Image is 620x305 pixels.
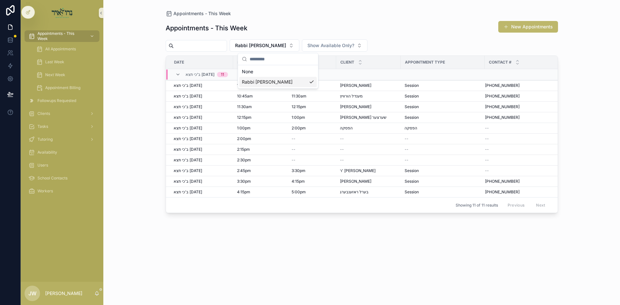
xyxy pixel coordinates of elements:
[485,94,556,99] a: [PHONE_NUMBER]
[340,179,397,184] a: [PERSON_NAME]
[37,98,76,103] span: Followups Requested
[174,168,202,173] span: ב'כי תצא [DATE]
[405,83,481,88] a: Session
[237,126,284,131] a: 1:00pm
[25,185,99,197] a: Workers
[292,189,306,195] span: 5:00pm
[25,108,99,119] a: Clients
[237,158,251,163] span: 2:30pm
[237,136,251,141] span: 2:00pm
[237,179,251,184] span: 3:30pm
[186,72,214,77] span: ב'כי תצא [DATE]
[405,189,481,195] a: Session
[405,147,408,152] span: --
[292,94,332,99] a: 11:30am
[340,115,387,120] span: [PERSON_NAME] שערצער
[485,126,556,131] a: --
[37,188,53,194] span: Workers
[485,189,556,195] a: [PHONE_NUMBER]
[174,104,202,109] span: ב'כי תצא [DATE]
[292,126,332,131] a: 2:00pm
[237,94,284,99] a: 10:45am
[21,26,103,205] div: scrollable content
[485,83,556,88] a: [PHONE_NUMBER]
[37,137,53,142] span: Tutoring
[174,189,202,195] span: ב'כי תצא [DATE]
[237,104,252,109] span: 11:30am
[292,179,305,184] span: 4:15pm
[28,290,36,297] span: JW
[166,10,231,17] a: Appointments - This Week
[292,115,332,120] a: 1:00pm
[37,150,57,155] span: Availability
[237,115,284,120] a: 12:15pm
[405,158,481,163] a: --
[32,82,99,94] a: Appointment Billing
[37,31,85,41] span: Appointments - This Week
[340,60,354,65] span: Client
[25,147,99,158] a: Availability
[25,134,99,145] a: Tutoring
[340,83,371,88] span: [PERSON_NAME]
[292,168,332,173] a: 3:30pm
[237,83,284,88] a: 10:00am
[32,56,99,68] a: Last Week
[174,147,202,152] span: ב'כי תצא [DATE]
[25,121,99,132] a: Tasks
[237,168,251,173] span: 2:45pm
[405,104,419,109] span: Session
[340,147,344,152] span: --
[485,147,556,152] a: --
[45,46,76,52] span: All Appointments
[237,83,253,88] span: 10:00am
[237,147,284,152] a: 2:15pm
[237,158,284,163] a: 2:30pm
[174,136,229,141] a: ב'כי תצא [DATE]
[174,83,202,88] span: ב'כי תצא [DATE]
[45,72,65,77] span: Next Week
[340,115,397,120] a: [PERSON_NAME] שערצער
[292,126,306,131] span: 2:00pm
[302,39,367,52] button: Select Button
[37,176,67,181] span: School Contacts
[340,83,397,88] a: [PERSON_NAME]
[340,136,344,141] span: --
[498,21,558,33] a: New Appointments
[405,126,417,131] span: הפסקה
[174,179,202,184] span: ב'כי תצא [DATE]
[37,111,50,116] span: Clients
[485,115,556,120] a: [PHONE_NUMBER]
[340,179,371,184] span: [PERSON_NAME]
[456,203,498,208] span: Showing 11 of 11 results
[292,104,306,109] span: 12:15pm
[242,79,293,85] span: Rabbi [PERSON_NAME]
[405,168,419,173] span: Session
[340,158,397,163] a: --
[405,126,481,131] a: הפסקה
[166,24,247,33] h1: Appointments - This Week
[405,179,481,184] a: Session
[237,126,251,131] span: 1:00pm
[292,94,306,99] span: 11:30am
[489,60,512,65] span: Contact #
[485,168,556,173] a: --
[174,83,229,88] a: ב'כי תצא [DATE]
[174,94,229,99] a: ב'כי תצא [DATE]
[292,168,305,173] span: 3:30pm
[237,104,284,109] a: 11:30am
[340,168,376,173] span: ר' [PERSON_NAME]
[485,147,489,152] span: --
[292,104,332,109] a: 12:15pm
[485,104,556,109] a: [PHONE_NUMBER]
[237,60,261,65] span: Start Time
[25,172,99,184] a: School Contacts
[340,168,397,173] a: ר' [PERSON_NAME]
[405,115,419,120] span: Session
[174,104,229,109] a: ב'כי תצא [DATE]
[405,94,419,99] span: Session
[174,94,202,99] span: ב'כי תצא [DATE]
[405,158,408,163] span: --
[340,94,363,99] span: מענדל הורוויץ
[174,158,229,163] a: ב'כי תצא [DATE]
[292,147,295,152] span: --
